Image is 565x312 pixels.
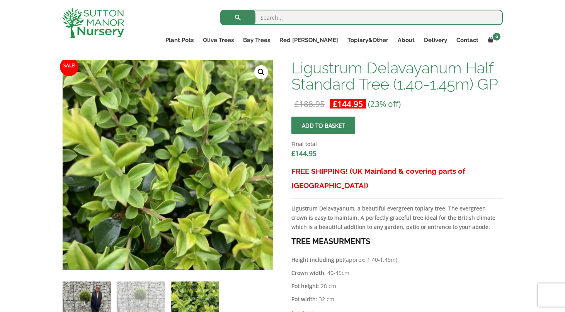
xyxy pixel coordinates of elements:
span: £ [333,98,337,109]
a: Olive Trees [198,35,238,46]
p: : 40-45cm [291,268,503,278]
a: Plant Pots [161,35,198,46]
a: View full-screen image gallery [254,65,268,79]
p: (approx: 1.40-1.45m) [291,255,503,265]
span: 0 [493,33,500,41]
h1: Ligustrum Delavayanum Half Standard Tree (1.40-1.45m) GP [291,60,503,92]
button: Add to basket [291,117,355,134]
bdi: 144.95 [291,149,317,158]
span: £ [291,149,295,158]
span: Sale! [60,58,78,76]
strong: TREE MEASURMENTS [291,237,370,246]
p: : 28 cm [291,281,503,291]
img: logo [62,8,124,38]
a: Topiary&Other [343,35,393,46]
strong: Ligustrum Delavayanum, a beautiful evergreen topiary tree. The evergreen crown is easy to maintai... [291,205,495,231]
a: Bay Trees [238,35,275,46]
span: £ [294,98,299,109]
strong: Pot width [291,295,316,303]
bdi: 188.95 [294,98,325,109]
strong: Height including pot [291,256,344,263]
dt: Final total [291,139,503,149]
span: (23% off) [368,98,401,109]
a: 0 [483,35,503,46]
p: : 32 cm [291,295,503,304]
input: Search... [220,10,503,25]
a: About [393,35,419,46]
a: Contact [452,35,483,46]
strong: Crown width [291,269,324,276]
bdi: 144.95 [333,98,363,109]
a: Red [PERSON_NAME] [275,35,343,46]
strong: Pot height [291,282,318,290]
h3: FREE SHIPPING! (UK Mainland & covering parts of [GEOGRAPHIC_DATA]) [291,164,503,193]
a: Delivery [419,35,452,46]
